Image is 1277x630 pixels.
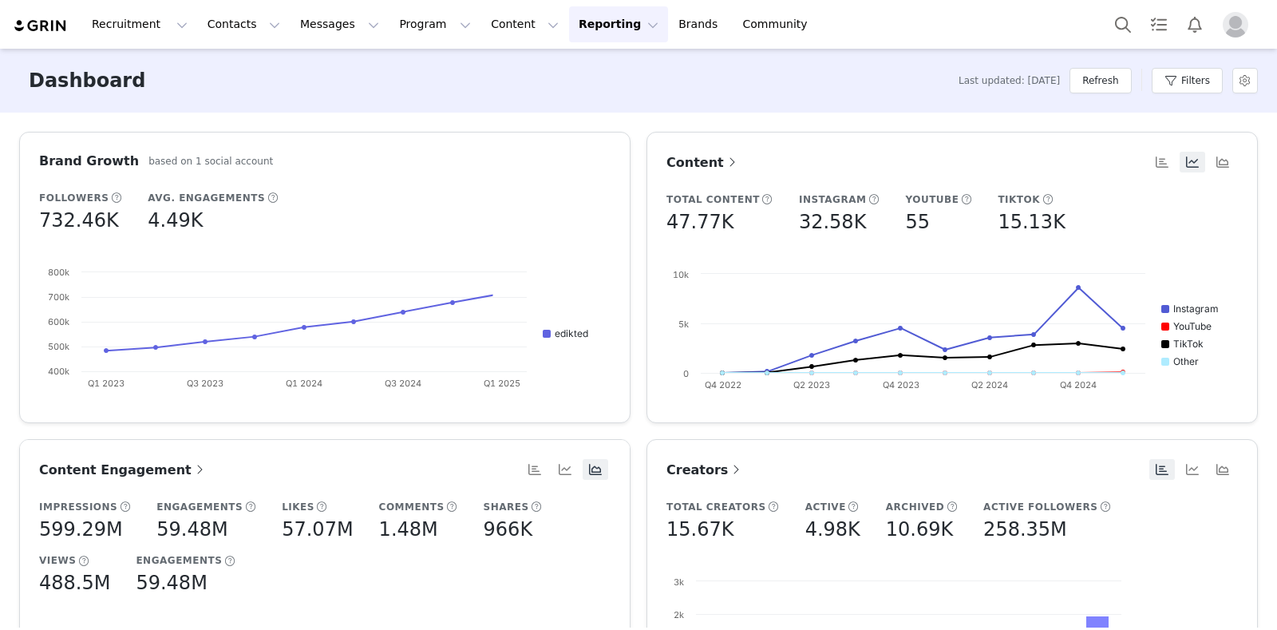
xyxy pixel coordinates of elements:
[88,378,125,389] text: Q1 2023
[39,515,123,544] h5: 599.29M
[39,569,110,597] h5: 488.5M
[29,66,145,95] h3: Dashboard
[1223,12,1248,38] img: placeholder-profile.jpg
[805,500,846,514] h5: Active
[1173,320,1212,332] text: YouTube
[148,206,203,235] h5: 4.49K
[805,515,860,544] h5: 4.98K
[1213,12,1264,38] button: Profile
[282,500,314,514] h5: Likes
[385,378,421,389] text: Q3 2024
[883,379,919,390] text: Q4 2023
[983,515,1067,544] h5: 258.35M
[1060,379,1097,390] text: Q4 2024
[886,500,944,514] h5: Archived
[198,6,290,42] button: Contacts
[1152,68,1223,93] button: Filters
[998,192,1040,207] h5: TikTok
[569,6,668,42] button: Reporting
[673,269,689,280] text: 10k
[555,327,588,339] text: edikted
[683,368,689,379] text: 0
[905,192,959,207] h5: YouTube
[666,155,740,170] span: Content
[674,577,684,588] text: 3k
[481,6,568,42] button: Content
[799,192,867,207] h5: Instagram
[666,208,733,236] h5: 47.77K
[136,569,207,597] h5: 59.48M
[48,341,69,352] text: 500k
[379,515,438,544] h5: 1.48M
[484,515,533,544] h5: 966K
[39,460,208,480] a: Content Engagement
[148,154,273,168] h5: based on 1 social account
[291,6,389,42] button: Messages
[733,6,824,42] a: Community
[983,500,1097,514] h5: Active Followers
[666,153,740,172] a: Content
[282,515,353,544] h5: 57.07M
[39,191,109,205] h5: Followers
[971,379,1008,390] text: Q2 2024
[39,462,208,477] span: Content Engagement
[674,609,684,620] text: 2k
[666,462,744,477] span: Creators
[705,379,741,390] text: Q4 2022
[1105,6,1141,42] button: Search
[39,206,119,235] h5: 732.46K
[48,316,69,327] text: 600k
[156,515,227,544] h5: 59.48M
[959,73,1060,88] span: Last updated: [DATE]
[1141,6,1176,42] a: Tasks
[666,515,733,544] h5: 15.67K
[389,6,480,42] button: Program
[82,6,197,42] button: Recruitment
[156,500,243,514] h5: Engagements
[905,208,930,236] h5: 55
[148,191,265,205] h5: Avg. Engagements
[998,208,1065,236] h5: 15.13K
[666,500,766,514] h5: Total Creators
[799,208,866,236] h5: 32.58K
[39,553,76,568] h5: Views
[484,500,529,514] h5: Shares
[286,378,322,389] text: Q1 2024
[39,152,139,171] h3: Brand Growth
[1173,338,1204,350] text: TikTok
[669,6,732,42] a: Brands
[666,460,744,480] a: Creators
[1173,355,1199,367] text: Other
[39,500,117,514] h5: Impressions
[48,291,69,303] text: 700k
[187,378,223,389] text: Q3 2023
[886,515,953,544] h5: 10.69K
[379,500,445,514] h5: Comments
[48,366,69,377] text: 400k
[1177,6,1212,42] button: Notifications
[13,18,69,34] img: grin logo
[793,379,830,390] text: Q2 2023
[1069,68,1131,93] button: Refresh
[1173,303,1219,315] text: Instagram
[484,378,520,389] text: Q1 2025
[48,267,69,278] text: 800k
[136,553,222,568] h5: Engagements
[678,319,689,330] text: 5k
[666,192,760,207] h5: Total Content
